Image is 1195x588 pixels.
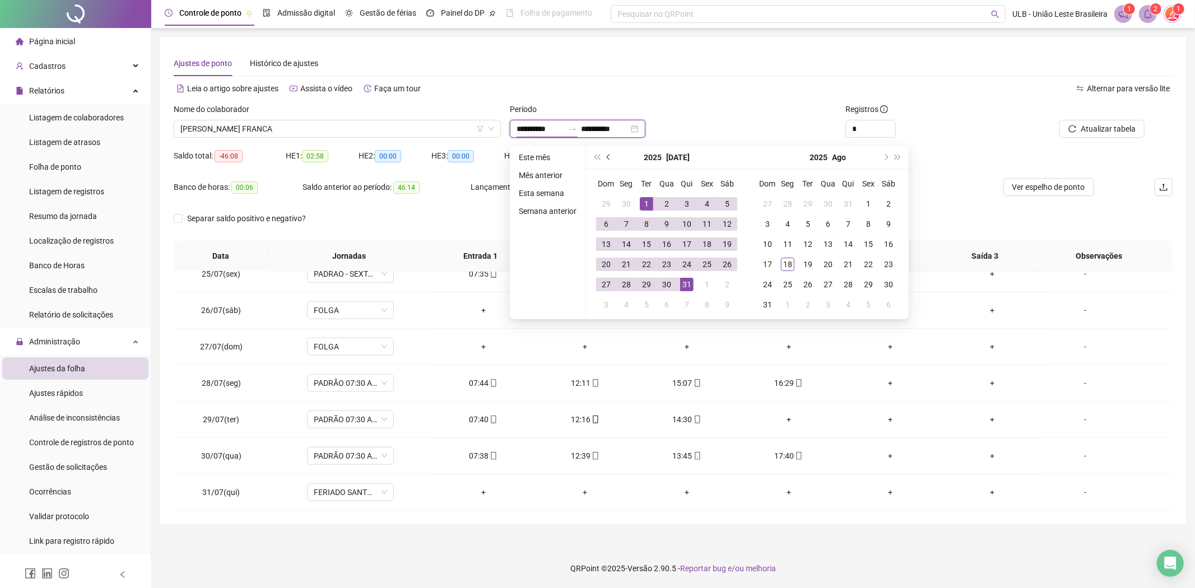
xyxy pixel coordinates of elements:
span: notification [1118,9,1128,19]
td: 2025-07-19 [717,234,737,254]
div: + [950,268,1034,280]
div: 6 [821,217,835,231]
span: Folha de ponto [29,162,81,171]
td: 2025-08-06 [818,214,838,234]
span: Relatórios [29,86,64,95]
div: 27 [821,278,835,291]
div: 31 [680,278,694,291]
span: 46:14 [393,181,420,194]
label: Período [510,103,544,115]
div: 3 [680,197,694,211]
td: 2025-07-22 [636,254,657,274]
span: file [16,87,24,95]
span: Ver espelho de ponto [1012,181,1085,193]
div: - [1052,268,1118,280]
div: 17 [761,258,774,271]
span: Leia o artigo sobre ajustes [187,84,278,93]
th: Sex [697,174,717,194]
div: 11 [700,217,714,231]
span: -46:08 [215,150,243,162]
div: 12 [720,217,734,231]
div: 23 [882,258,895,271]
td: 2025-08-02 [878,194,899,214]
span: 1 [1177,5,1181,13]
div: 18 [700,237,714,251]
div: 10 [761,237,774,251]
div: 4 [620,298,633,311]
div: 1 [862,197,875,211]
td: 2025-06-30 [616,194,636,214]
span: Ajustes de ponto [174,59,232,68]
td: 2025-08-20 [818,254,838,274]
span: Ajustes rápidos [29,389,83,398]
td: 2025-07-08 [636,214,657,234]
span: dashboard [426,9,434,17]
span: FERIADO SANTO INÁCIO DE LOYOLA - LAURO DE FREITAS [314,484,387,501]
li: Este mês [514,151,581,164]
td: 2025-09-02 [798,295,818,315]
td: 2025-07-14 [616,234,636,254]
div: 6 [660,298,673,311]
td: 2025-08-17 [757,254,778,274]
div: HE 3: [431,150,504,162]
div: Saldo total: [174,150,286,162]
td: 2025-07-17 [677,234,697,254]
td: 2025-08-04 [616,295,636,315]
div: 4 [841,298,855,311]
td: 2025-07-03 [677,194,697,214]
div: 28 [841,278,855,291]
div: Open Intercom Messenger [1157,550,1184,577]
div: 8 [640,217,653,231]
div: 7 [680,298,694,311]
span: 02:58 [302,150,328,162]
td: 2025-07-04 [697,194,717,214]
td: 2025-08-09 [878,214,899,234]
td: 2025-08-08 [858,214,878,234]
th: Jornadas [268,241,430,272]
div: 29 [599,197,613,211]
div: 15 [862,237,875,251]
span: Admissão digital [277,8,335,17]
div: 12 [801,237,815,251]
span: PADRÃO - SEXTA - 07:30 AS 12:00 [314,265,387,282]
div: 25 [781,278,794,291]
button: super-prev-year [590,146,603,169]
td: 2025-07-31 [677,274,697,295]
div: 15 [640,237,653,251]
div: 31 [841,197,855,211]
td: 2025-07-01 [636,194,657,214]
td: 2025-09-05 [858,295,878,315]
div: 5 [640,298,653,311]
li: Esta semana [514,186,581,200]
span: Ocorrências [29,487,71,496]
span: info-circle [880,105,888,113]
span: Ajustes da folha [29,364,85,373]
div: 9 [720,298,734,311]
td: 2025-07-23 [657,254,677,274]
span: 1 [1128,5,1132,13]
td: 2025-07-12 [717,214,737,234]
div: 9 [882,217,895,231]
div: 16 [660,237,673,251]
span: DENISE RAMOS COSTA FRANCA [180,120,494,137]
div: 30 [821,197,835,211]
th: Dom [757,174,778,194]
span: Controle de ponto [179,8,241,17]
td: 2025-08-02 [717,274,737,295]
div: 21 [620,258,633,271]
span: 00:06 [231,181,258,194]
td: 2025-07-15 [636,234,657,254]
td: 2025-08-04 [778,214,798,234]
th: Ter [798,174,818,194]
span: PADRÃO 07:30 AS 17:30 [314,375,387,391]
th: Dom [596,174,616,194]
td: 2025-07-31 [838,194,858,214]
th: Qui [838,174,858,194]
td: 2025-07-29 [798,194,818,214]
th: Entrada 1 [430,241,531,272]
td: 2025-07-29 [636,274,657,295]
td: 2025-08-30 [878,274,899,295]
div: 5 [801,217,815,231]
td: 2025-07-21 [616,254,636,274]
td: 2025-08-07 [677,295,697,315]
